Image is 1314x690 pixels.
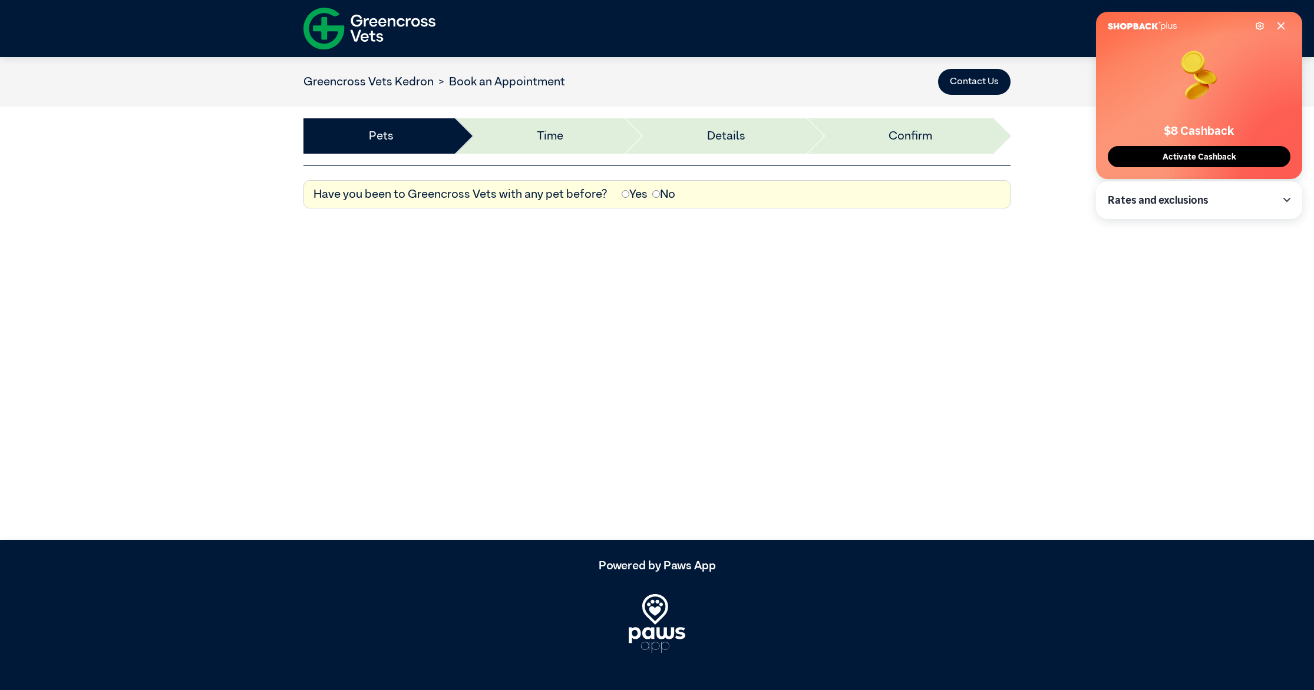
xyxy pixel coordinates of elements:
[652,190,660,198] input: No
[303,3,435,54] img: f-logo
[622,185,648,203] label: Yes
[652,185,675,203] label: No
[313,185,608,203] label: Have you been to Greencross Vets with any pet before?
[622,190,629,198] input: Yes
[434,73,565,91] li: Book an Appointment
[938,69,1011,95] button: Contact Us
[303,76,434,88] a: Greencross Vets Kedron
[303,73,565,91] nav: breadcrumb
[303,559,1011,573] h5: Powered by Paws App
[369,127,394,145] a: Pets
[629,594,685,653] img: PawsApp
